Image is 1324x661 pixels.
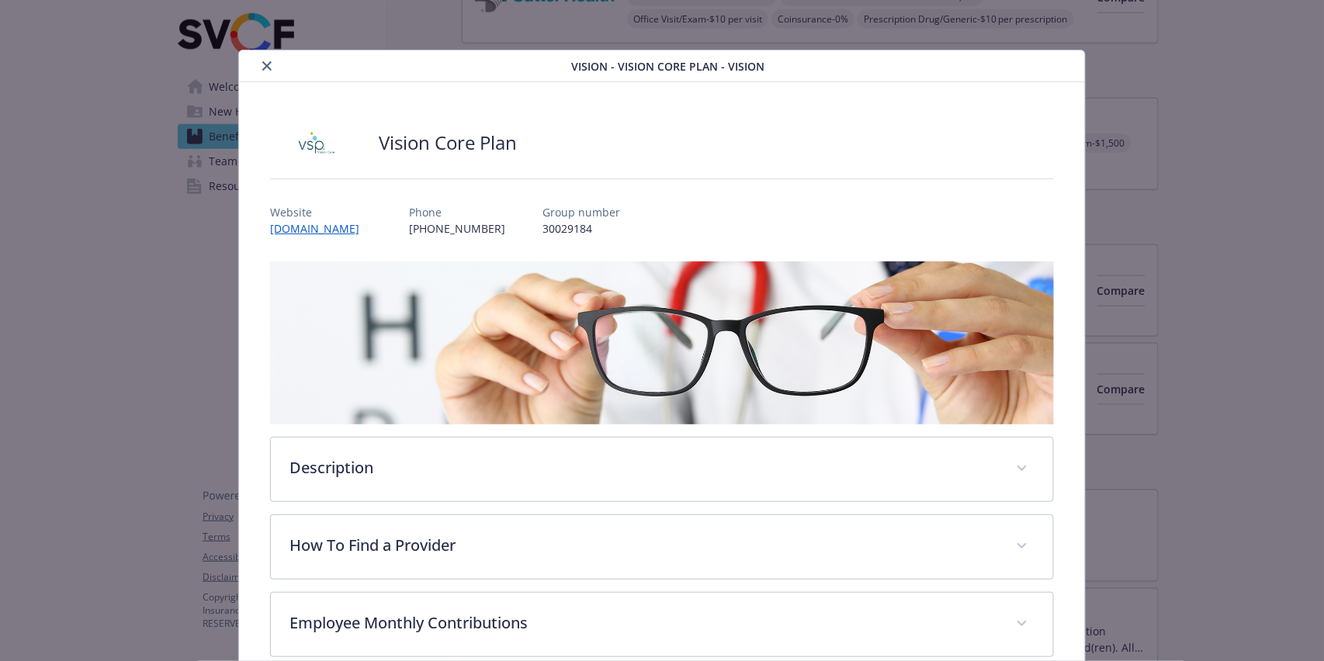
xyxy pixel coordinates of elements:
p: 30029184 [542,220,620,237]
h2: Vision Core Plan [379,130,517,156]
p: Group number [542,204,620,220]
p: Description [289,456,997,479]
p: Phone [409,204,505,220]
a: [DOMAIN_NAME] [270,221,372,236]
div: How To Find a Provider [271,515,1053,579]
p: Employee Monthly Contributions [289,611,997,635]
span: Vision - Vision Core Plan - Vision [572,58,765,74]
p: [PHONE_NUMBER] [409,220,505,237]
p: How To Find a Provider [289,534,997,557]
p: Website [270,204,372,220]
div: Employee Monthly Contributions [271,593,1053,656]
img: Vision Service Plan [270,119,363,166]
button: close [258,57,276,75]
div: Description [271,438,1053,501]
img: banner [270,261,1054,424]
